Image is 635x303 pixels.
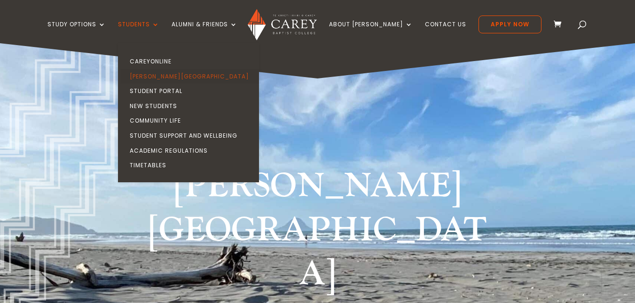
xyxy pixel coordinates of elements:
[141,164,494,301] h1: [PERSON_NAME][GEOGRAPHIC_DATA]
[478,16,541,33] a: Apply Now
[120,54,261,69] a: CareyOnline
[120,84,261,99] a: Student Portal
[329,21,413,43] a: About [PERSON_NAME]
[120,128,261,143] a: Student Support and Wellbeing
[118,21,159,43] a: Students
[120,113,261,128] a: Community Life
[120,143,261,158] a: Academic Regulations
[120,69,261,84] a: [PERSON_NAME][GEOGRAPHIC_DATA]
[120,158,261,173] a: Timetables
[120,99,261,114] a: New Students
[47,21,106,43] a: Study Options
[425,21,466,43] a: Contact Us
[172,21,237,43] a: Alumni & Friends
[248,9,317,40] img: Carey Baptist College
